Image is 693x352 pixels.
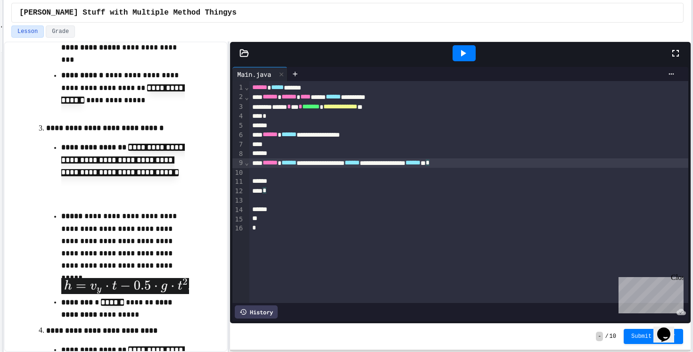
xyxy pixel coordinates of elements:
[232,158,244,168] div: 9
[232,121,244,131] div: 5
[624,329,683,344] button: Submit Answer
[46,25,75,38] button: Grade
[232,69,276,79] div: Main.java
[232,112,244,121] div: 4
[596,332,603,341] span: -
[232,187,244,196] div: 12
[244,83,249,91] span: Fold line
[610,333,616,340] span: 10
[232,83,244,92] div: 1
[232,67,288,81] div: Main.java
[232,149,244,159] div: 8
[4,4,65,60] div: Chat with us now!Close
[232,131,244,140] div: 6
[244,159,249,166] span: Fold line
[653,314,684,343] iframe: chat widget
[631,333,676,340] span: Submit Answer
[232,196,244,205] div: 13
[232,177,244,187] div: 11
[232,140,244,149] div: 7
[605,333,608,340] span: /
[232,215,244,224] div: 15
[232,224,244,233] div: 16
[11,25,44,38] button: Lesson
[232,92,244,102] div: 2
[232,168,244,178] div: 10
[615,273,684,313] iframe: chat widget
[244,93,249,101] span: Fold line
[19,7,237,18] span: Mathy Stuff with Multiple Method Thingys
[232,205,244,215] div: 14
[232,102,244,112] div: 3
[235,305,278,319] div: History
